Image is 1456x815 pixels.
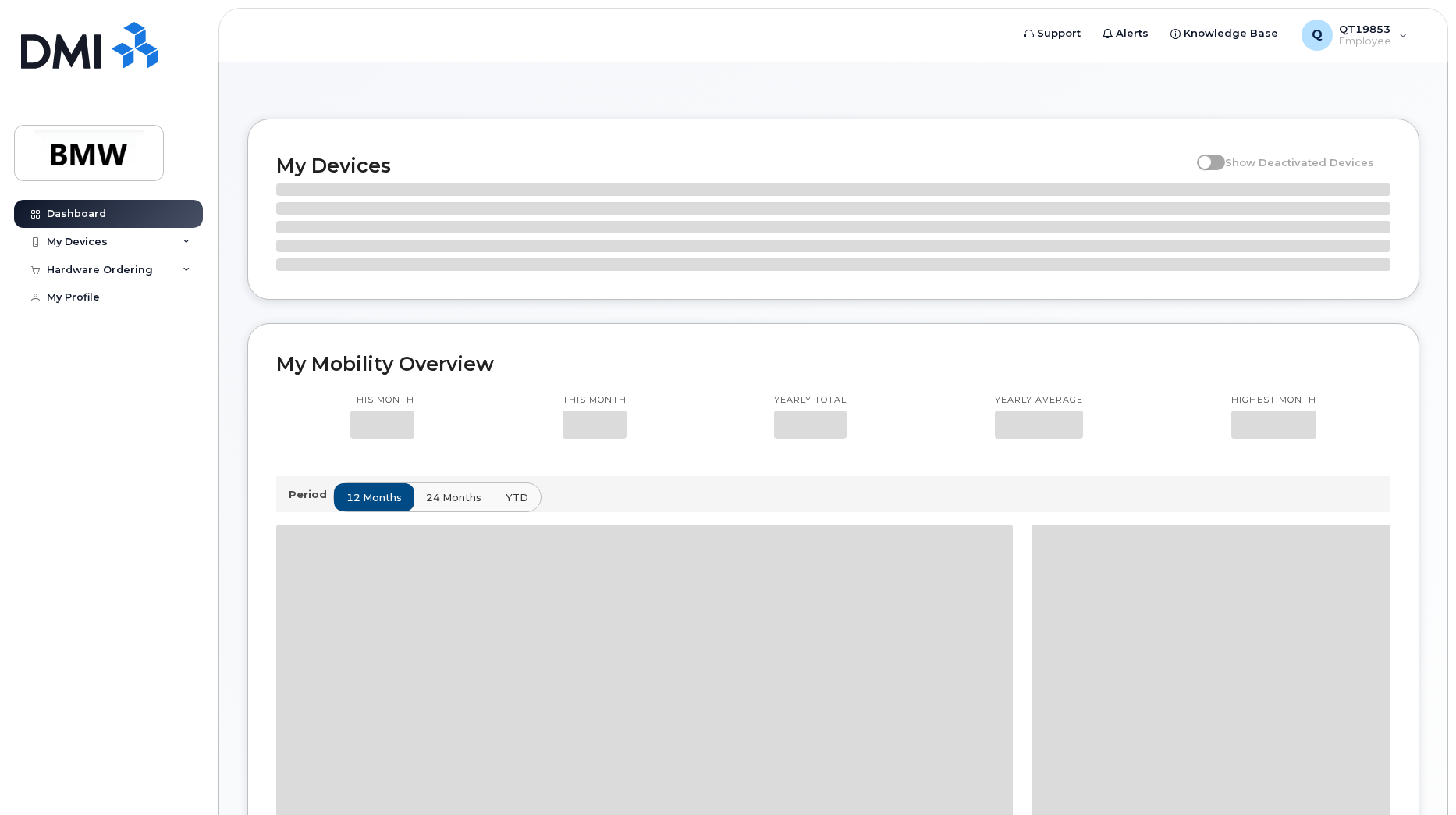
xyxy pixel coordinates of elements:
[276,352,1390,375] h2: My Mobility Overview
[995,394,1083,407] p: Yearly average
[350,394,414,407] p: This month
[1231,394,1316,407] p: Highest month
[426,490,481,505] span: 24 months
[276,154,1189,177] h2: My Devices
[506,490,528,505] span: YTD
[1197,148,1209,160] input: Show Deactivated Devices
[289,487,333,502] p: Period
[774,394,847,407] p: Yearly total
[1225,156,1374,169] span: Show Deactivated Devices
[563,394,627,407] p: This month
